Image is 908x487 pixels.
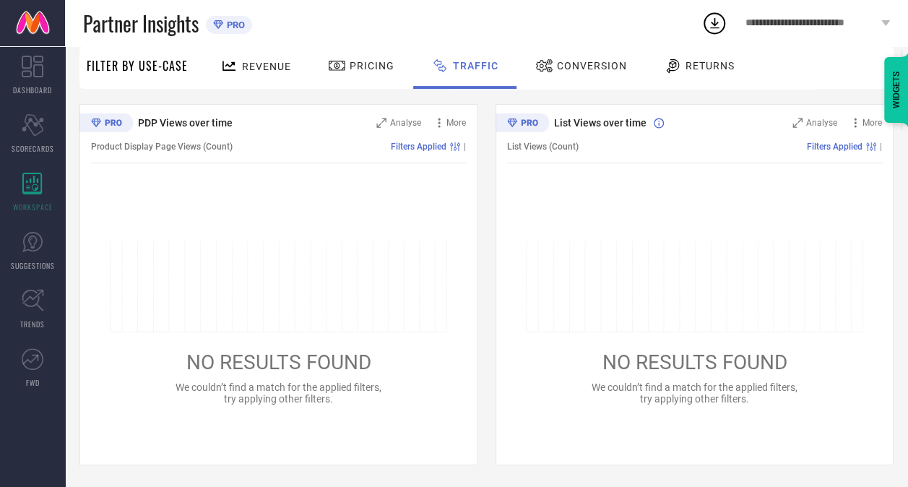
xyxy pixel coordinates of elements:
[87,57,188,74] span: Filter By Use-Case
[223,20,245,30] span: PRO
[186,350,371,374] span: NO RESULTS FOUND
[13,202,53,212] span: WORKSPACE
[390,118,421,128] span: Analyse
[446,118,466,128] span: More
[176,382,381,405] span: We couldn’t find a match for the applied filters, try applying other filters.
[602,350,787,374] span: NO RESULTS FOUND
[91,142,233,152] span: Product Display Page Views (Count)
[83,9,199,38] span: Partner Insights
[11,260,55,271] span: SUGGESTIONS
[453,60,498,72] span: Traffic
[464,142,466,152] span: |
[701,10,727,36] div: Open download list
[79,113,133,135] div: Premium
[686,60,735,72] span: Returns
[507,142,579,152] span: List Views (Count)
[376,118,386,128] svg: Zoom
[20,319,45,329] span: TRENDS
[496,113,549,135] div: Premium
[26,377,40,388] span: FWD
[880,142,882,152] span: |
[554,117,647,129] span: List Views over time
[807,142,862,152] span: Filters Applied
[557,60,627,72] span: Conversion
[792,118,803,128] svg: Zoom
[391,142,446,152] span: Filters Applied
[862,118,882,128] span: More
[138,117,233,129] span: PDP Views over time
[12,143,54,154] span: SCORECARDS
[350,60,394,72] span: Pricing
[806,118,837,128] span: Analyse
[592,382,797,405] span: We couldn’t find a match for the applied filters, try applying other filters.
[13,85,52,95] span: DASHBOARD
[242,61,291,72] span: Revenue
